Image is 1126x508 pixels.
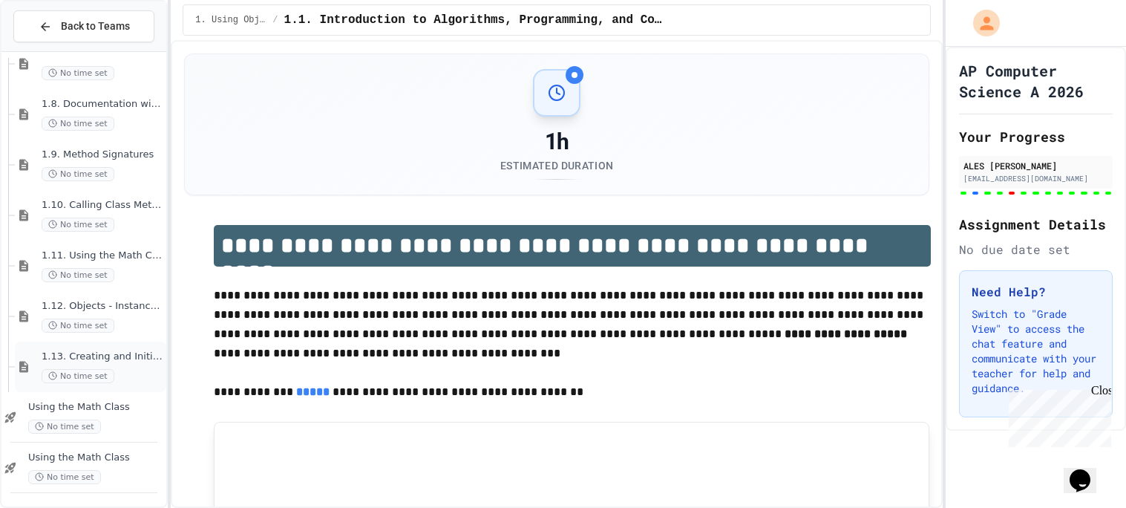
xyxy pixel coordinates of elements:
[959,60,1113,102] h1: AP Computer Science A 2026
[195,14,266,26] span: 1. Using Objects and Methods
[28,420,101,434] span: No time set
[42,149,163,161] span: 1.9. Method Signatures
[42,117,114,131] span: No time set
[42,268,114,282] span: No time set
[963,173,1108,184] div: [EMAIL_ADDRESS][DOMAIN_NAME]
[42,98,163,111] span: 1.8. Documentation with Comments and Preconditions
[500,158,613,173] div: Estimated Duration
[272,14,278,26] span: /
[959,126,1113,147] h2: Your Progress
[1064,449,1111,493] iframe: chat widget
[13,10,154,42] button: Back to Teams
[42,250,163,262] span: 1.11. Using the Math Class
[42,167,114,181] span: No time set
[500,128,613,155] div: 1h
[42,199,163,212] span: 1.10. Calling Class Methods
[959,214,1113,235] h2: Assignment Details
[6,6,102,94] div: Chat with us now!Close
[959,241,1113,258] div: No due date set
[42,351,163,363] span: 1.13. Creating and Initializing Objects: Constructors
[42,319,114,333] span: No time set
[42,369,114,383] span: No time set
[28,401,163,414] span: Using the Math Class
[1003,384,1111,447] iframe: chat widget
[28,452,163,464] span: Using the Math Class
[284,11,664,29] span: 1.1. Introduction to Algorithms, Programming, and Compilers
[61,19,130,34] span: Back to Teams
[972,283,1100,301] h3: Need Help?
[42,300,163,313] span: 1.12. Objects - Instances of Classes
[972,307,1100,396] p: Switch to "Grade View" to access the chat feature and communicate with your teacher for help and ...
[42,66,114,80] span: No time set
[42,218,114,232] span: No time set
[28,470,101,484] span: No time set
[958,6,1004,40] div: My Account
[963,159,1108,172] div: ALES [PERSON_NAME]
